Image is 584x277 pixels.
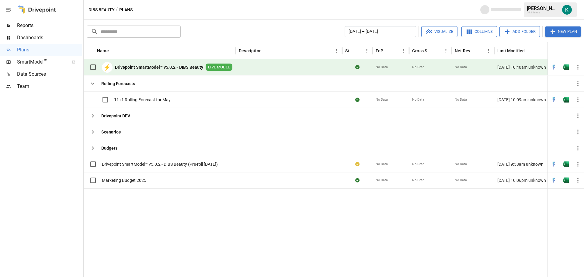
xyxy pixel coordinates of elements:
div: Name [97,48,109,53]
div: [PERSON_NAME] [527,5,558,11]
button: Description column menu [332,47,341,55]
img: Katherine Rose [562,5,572,15]
button: Sort [262,47,271,55]
b: Drivepoint DEV [101,113,130,119]
span: No Data [455,178,467,183]
div: / [116,6,118,14]
b: Scenarios [101,129,121,135]
button: Sort [109,47,118,55]
div: Open in Excel [563,177,569,183]
button: Sort [354,47,363,55]
span: Reports [17,22,82,29]
span: 11+1 Rolling Forecast for May [114,97,171,103]
span: No Data [412,178,424,183]
div: Open in Quick Edit [551,177,557,183]
span: Data Sources [17,71,82,78]
div: [DATE] 10:09am unknown [494,92,570,108]
span: No Data [412,97,424,102]
div: Net Revenue [455,48,475,53]
div: Your plan has changes in Excel that are not reflected in the Drivepoint Data Warehouse, select "S... [355,161,360,167]
img: quick-edit-flash.b8aec18c.svg [551,97,557,103]
span: No Data [455,97,467,102]
button: [DATE] – [DATE] [345,26,416,37]
div: [DATE] 10:40am unknown [494,59,570,75]
div: ⚡ [102,62,113,73]
span: SmartModel [17,58,65,66]
div: Open in Excel [563,64,569,70]
span: Plans [17,46,82,54]
div: Gross Sales [412,48,433,53]
div: Open in Quick Edit [551,64,557,70]
button: Columns [461,26,497,37]
button: Sort [476,47,484,55]
b: Budgets [101,145,117,151]
div: EoP Cash [376,48,390,53]
b: Drivepoint SmartModel™ v5.0.2 - DIBS Beauty [115,64,203,70]
button: DIBS Beauty [89,6,115,14]
div: [DATE] 10:06pm unknown [494,172,570,188]
div: Description [239,48,262,53]
button: Gross Sales column menu [442,47,450,55]
span: No Data [376,97,388,102]
span: No Data [455,162,467,167]
span: Marketing Budget 2025 [102,177,146,183]
button: Visualize [421,26,457,37]
div: Status [345,48,353,53]
span: Drivepoint SmartModel™ v5.0.2 - DIBS Beauty (Pre-roll [DATE]) [102,161,218,167]
button: Status column menu [363,47,371,55]
span: No Data [376,162,388,167]
span: No Data [376,178,388,183]
span: No Data [455,65,467,70]
div: [DATE] 9:58am unknown [494,156,570,172]
div: DIBS Beauty [527,11,558,14]
span: ™ [43,57,48,65]
div: Open in Quick Edit [551,161,557,167]
span: Team [17,83,82,90]
button: Add Folder [499,26,540,37]
div: Sync complete [355,177,360,183]
button: Sort [433,47,442,55]
b: Rolling Forecasts [101,81,135,87]
div: Open in Excel [563,161,569,167]
button: EoP Cash column menu [399,47,408,55]
button: New Plan [545,26,581,37]
img: g5qfjXmAAAAABJRU5ErkJggg== [563,161,569,167]
img: quick-edit-flash.b8aec18c.svg [551,177,557,183]
button: Katherine Rose [558,1,575,18]
span: No Data [412,65,424,70]
div: Sync complete [355,64,360,70]
span: No Data [412,162,424,167]
img: quick-edit-flash.b8aec18c.svg [551,64,557,70]
span: Dashboards [17,34,82,41]
span: No Data [376,65,388,70]
div: Sync complete [355,97,360,103]
img: g5qfjXmAAAAABJRU5ErkJggg== [563,97,569,103]
span: LIVE MODEL [206,64,232,70]
button: Net Revenue column menu [484,47,493,55]
button: Sort [575,47,584,55]
div: Open in Excel [563,97,569,103]
div: Last Modified [497,48,525,53]
div: Open in Quick Edit [551,97,557,103]
img: g5qfjXmAAAAABJRU5ErkJggg== [563,177,569,183]
img: quick-edit-flash.b8aec18c.svg [551,161,557,167]
button: Sort [391,47,399,55]
img: g5qfjXmAAAAABJRU5ErkJggg== [563,64,569,70]
button: Sort [525,47,534,55]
